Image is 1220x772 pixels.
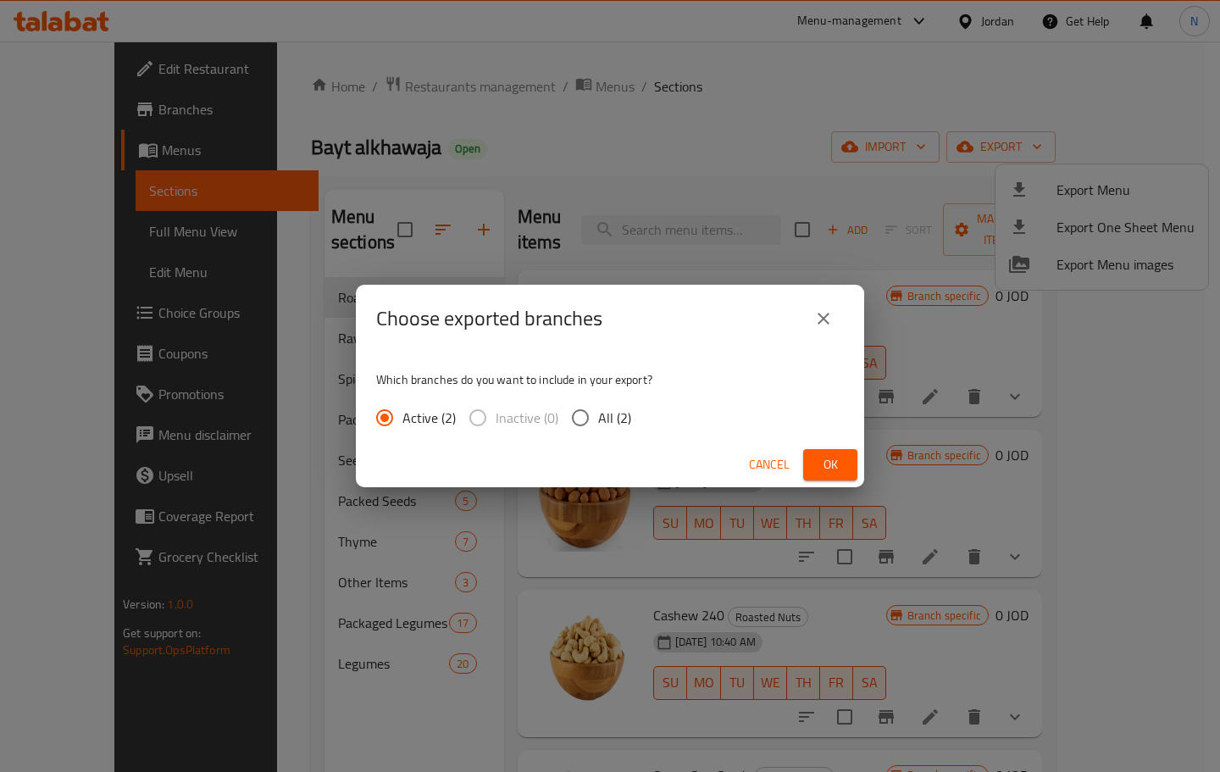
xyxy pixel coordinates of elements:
button: Ok [803,449,857,480]
span: All (2) [598,408,631,428]
span: Ok [817,454,844,475]
p: Which branches do you want to include in your export? [376,371,844,388]
h2: Choose exported branches [376,305,602,332]
span: Inactive (0) [496,408,558,428]
button: Cancel [742,449,796,480]
span: Active (2) [402,408,456,428]
button: close [803,298,844,339]
span: Cancel [749,454,790,475]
